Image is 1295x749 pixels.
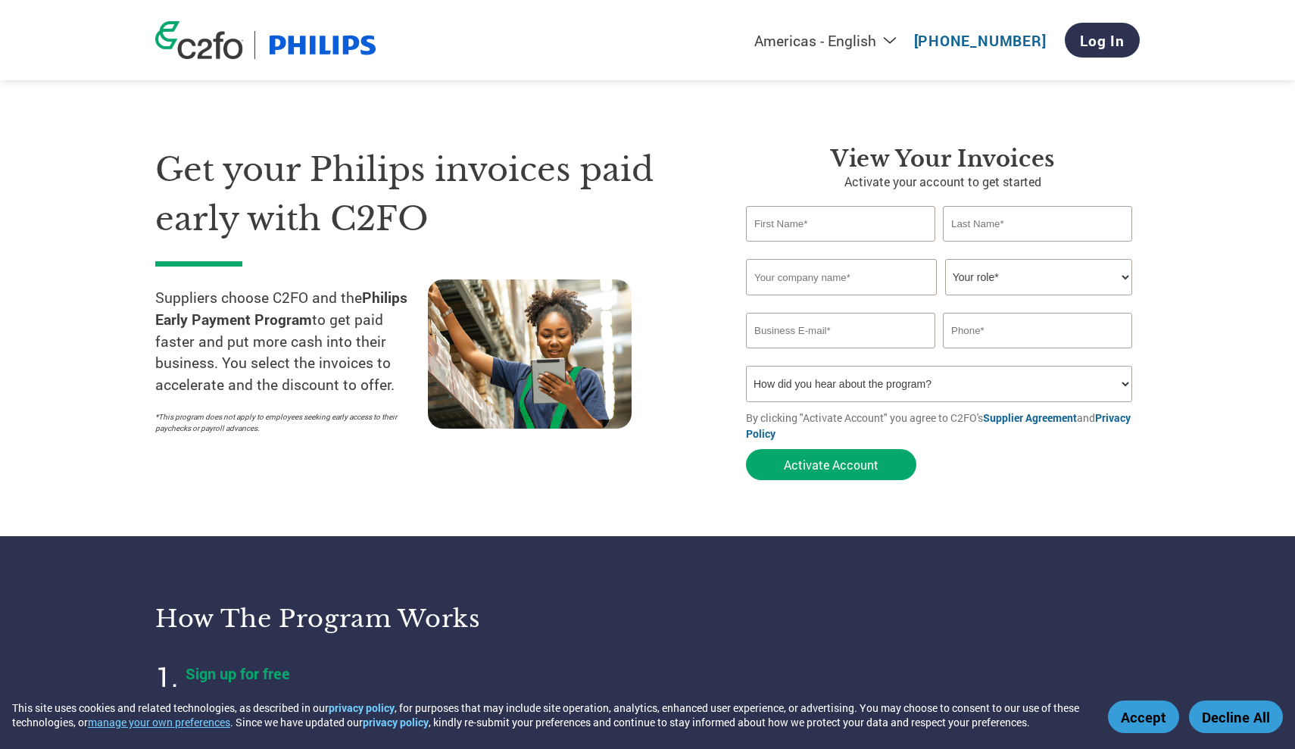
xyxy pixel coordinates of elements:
button: Accept [1108,701,1179,733]
h4: Sign up for free [186,663,564,683]
img: supply chain worker [428,279,632,429]
a: [PHONE_NUMBER] [914,31,1047,50]
strong: Philips Early Payment Program [155,288,407,329]
select: Title/Role [945,259,1132,295]
a: privacy policy [363,715,429,729]
button: Decline All [1189,701,1283,733]
div: This site uses cookies and related technologies, as described in our , for purposes that may incl... [12,701,1086,729]
div: Invalid last name or last name is too long [943,243,1132,253]
a: Supplier Agreement [983,410,1077,425]
h1: Get your Philips invoices paid early with C2FO [155,145,701,243]
h3: How the program works [155,604,629,634]
input: Invalid Email format [746,313,935,348]
input: First Name* [746,206,935,242]
div: Inavlid Email Address [746,350,935,360]
a: Log In [1065,23,1140,58]
p: Create your account [186,687,564,707]
h3: View Your Invoices [746,145,1140,173]
div: Inavlid Phone Number [943,350,1132,360]
input: Phone* [943,313,1132,348]
img: Philips [267,31,379,59]
a: privacy policy [329,701,395,715]
img: c2fo logo [155,21,243,59]
button: manage your own preferences [88,715,230,729]
p: Suppliers choose C2FO and the to get paid faster and put more cash into their business. You selec... [155,287,428,396]
p: By clicking "Activate Account" you agree to C2FO's and [746,410,1140,442]
a: Privacy Policy [746,410,1131,441]
input: Your company name* [746,259,937,295]
input: Last Name* [943,206,1132,242]
button: Activate Account [746,449,916,480]
p: Activate your account to get started [746,173,1140,191]
div: Invalid company name or company name is too long [746,297,1132,307]
p: *This program does not apply to employees seeking early access to their paychecks or payroll adva... [155,411,413,434]
div: Invalid first name or first name is too long [746,243,935,253]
